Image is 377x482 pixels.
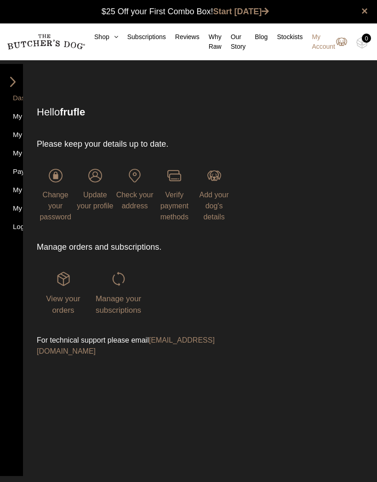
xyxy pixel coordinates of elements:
a: Check your address [116,169,153,210]
a: My Addresses [6,148,17,161]
p: Manage orders and subscriptions. [37,241,233,253]
a: My Subscriptions [6,130,17,142]
a: Our Story [222,32,246,52]
a: close [361,6,368,17]
a: Update your profile [76,169,114,210]
a: Logout [6,222,17,234]
img: DropDown-right-side.png [6,77,20,87]
a: Stockists [268,32,303,42]
a: My Details [6,185,17,197]
span: Manage your subscriptions [96,294,141,315]
a: Start [DATE] [213,7,269,16]
span: Change your password [40,191,71,221]
strong: frufle [60,106,85,118]
div: 0 [362,34,371,43]
a: Manage your subscriptions [92,272,145,314]
img: login-TBD_Subscriptions.png [112,272,126,286]
span: Update your profile [77,191,113,210]
a: My Orders [6,111,17,124]
img: login-TBD_Payments.png [167,169,181,183]
a: View your orders [37,272,90,314]
a: Reviews [166,32,200,42]
a: Payment Methods [6,166,17,179]
img: login-TBD_Dog.png [207,169,221,183]
a: Why Raw [200,32,222,52]
a: Shop [85,32,118,42]
span: Add your dog's details [200,191,229,221]
a: My Dogs [6,203,17,216]
img: login-TBD_Address.png [128,169,142,183]
a: Blog [246,32,268,42]
img: login-TBD_Password.png [49,169,63,183]
a: [EMAIL_ADDRESS][DOMAIN_NAME] [37,336,215,355]
a: Verify payment methods [156,169,193,221]
img: login-TBD_Orders.png [57,272,70,286]
a: Subscriptions [118,32,166,42]
a: Add your dog's details [195,169,233,221]
a: Change your password [37,169,74,221]
p: Please keep your details up to date. [37,138,233,150]
span: View your orders [46,294,80,315]
img: login-TBD_Profile.png [88,169,102,183]
a: My Account [303,32,347,52]
p: Hello [37,104,345,120]
span: Check your address [116,191,154,210]
p: For technical support please email [37,335,233,357]
span: Verify payment methods [160,191,188,221]
img: TBD_Cart-Empty.png [356,37,368,49]
a: Dashboard [6,93,17,105]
